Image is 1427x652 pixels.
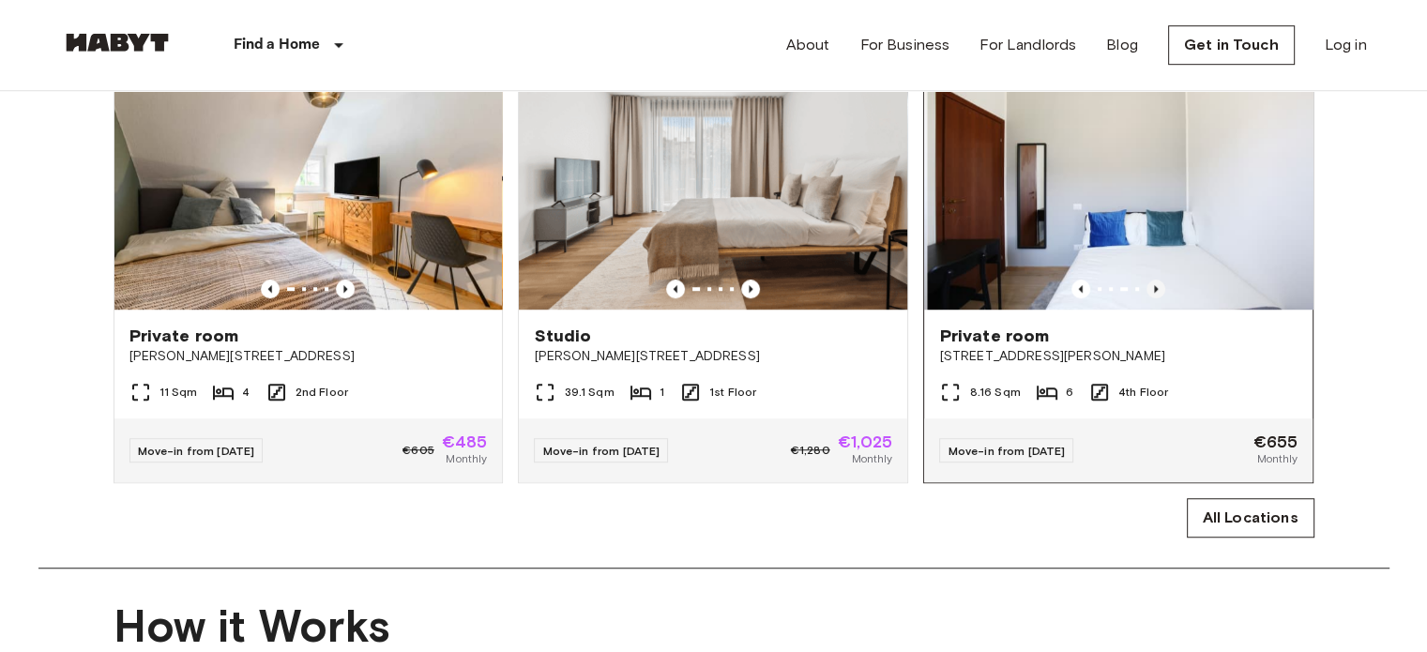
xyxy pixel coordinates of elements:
button: Previous image [261,280,280,298]
button: Previous image [336,280,355,298]
a: Marketing picture of unit DE-01-492-101-001Previous imagePrevious image[GEOGRAPHIC_DATA]Studio[PE... [518,50,908,483]
span: 1st Floor [709,384,756,401]
span: 4th Floor [1118,384,1168,401]
span: €485 [442,433,488,450]
a: Log in [1325,34,1367,56]
span: Monthly [446,450,487,467]
a: Blog [1106,34,1138,56]
span: 6 [1066,384,1073,401]
a: For Landlords [979,34,1076,56]
a: Get in Touch [1168,25,1295,65]
a: For Business [859,34,949,56]
button: Previous image [1071,280,1090,298]
span: [PERSON_NAME][STREET_ADDRESS] [534,347,892,366]
a: About [786,34,830,56]
a: Previous imagePrevious imageMilanPrivate room[STREET_ADDRESS][PERSON_NAME]8.16 Sqm64th FloorMove-... [923,50,1313,483]
span: Move-in from [DATE] [948,444,1065,458]
span: Monthly [851,450,892,467]
span: Private room [129,325,239,347]
span: €1,025 [838,433,893,450]
span: 1 [660,384,664,401]
span: 11 Sqm [159,384,198,401]
span: [PERSON_NAME][STREET_ADDRESS] [129,347,488,366]
span: €1,280 [791,442,830,459]
span: €605 [402,442,434,459]
span: Move-in from [DATE] [138,444,255,458]
button: Previous image [666,280,685,298]
img: Marketing picture of unit DE-01-492-101-001 [519,51,907,310]
span: 4 [242,384,250,401]
img: Habyt [61,33,174,52]
span: Move-in from [DATE] [542,444,660,458]
span: [STREET_ADDRESS][PERSON_NAME] [939,347,1298,366]
button: Previous image [1146,280,1165,298]
p: Find a Home [234,34,321,56]
img: Marketing picture of unit IT-14-111-001-006 [928,51,1316,310]
a: All Locations [1187,498,1314,538]
span: 39.1 Sqm [564,384,614,401]
span: Monthly [1256,450,1298,467]
button: Previous image [741,280,760,298]
img: Marketing picture of unit DE-09-001-002-02HF [114,51,503,310]
span: €655 [1253,433,1298,450]
span: Studio [534,325,591,347]
a: Marketing picture of unit DE-09-001-002-02HFPrevious imagePrevious image[GEOGRAPHIC_DATA]Private ... [114,50,504,483]
span: 2nd Floor [296,384,348,401]
span: Private room [939,325,1049,347]
span: 8.16 Sqm [969,384,1020,401]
